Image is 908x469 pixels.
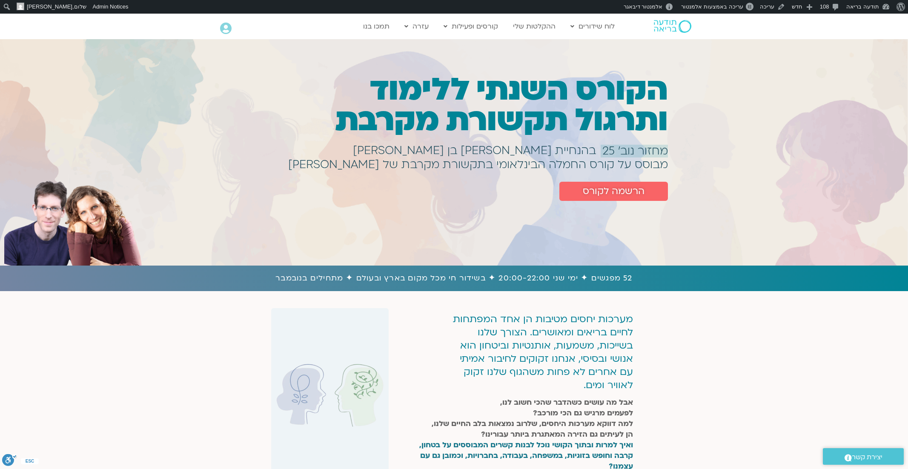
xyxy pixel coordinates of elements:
h1: הקורס השנתי ללימוד ותרגול תקשורת מקרבת [262,74,668,136]
span: יצירת קשר [852,452,882,463]
span: הרשמה לקורס [583,186,644,197]
span: מחזור נוב׳ 25 [602,145,668,157]
h1: בהנחיית [PERSON_NAME] בן [PERSON_NAME] [353,149,596,152]
a: הרשמה לקורס [559,182,668,201]
h1: מבוסס על קורס החמלה הבינלאומי בתקשורת מקרבת של [PERSON_NAME] [288,163,668,166]
span: עריכה באמצעות אלמנטור [681,3,743,10]
a: ההקלטות שלי [509,18,560,34]
h1: 52 מפגשים ✦ ימי שני 20:00-22:00 ✦ בשידור חי מכל מקום בארץ ובעולם ✦ מתחילים בנובמבר [4,272,904,285]
a: יצירת קשר [823,448,904,465]
a: תמכו בנו [359,18,394,34]
div: מערכות יחסים מטיבות הן אחד המפתחות לחיים בריאים ומאושרים. הצורך שלנו בשייכות, משמעות, אותנטיות וב... [447,312,633,395]
a: מחזור נוב׳ 25 [601,145,668,157]
span: [PERSON_NAME] [27,3,72,10]
strong: אבל מה עושים כשהדבר שהכי חשוב לנו, לפעמים מרגיש גם הכי מורכב? למה דווקא מערכות היחסים, שלרוב נמצא... [432,398,633,429]
a: לוח שידורים [566,18,619,34]
a: קורסים ופעילות [439,18,502,34]
img: תודעה בריאה [654,20,691,33]
strong: הן לעיתים גם הזירה המאתגרת ביותר עבורינו? [481,429,633,439]
a: עזרה [400,18,433,34]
